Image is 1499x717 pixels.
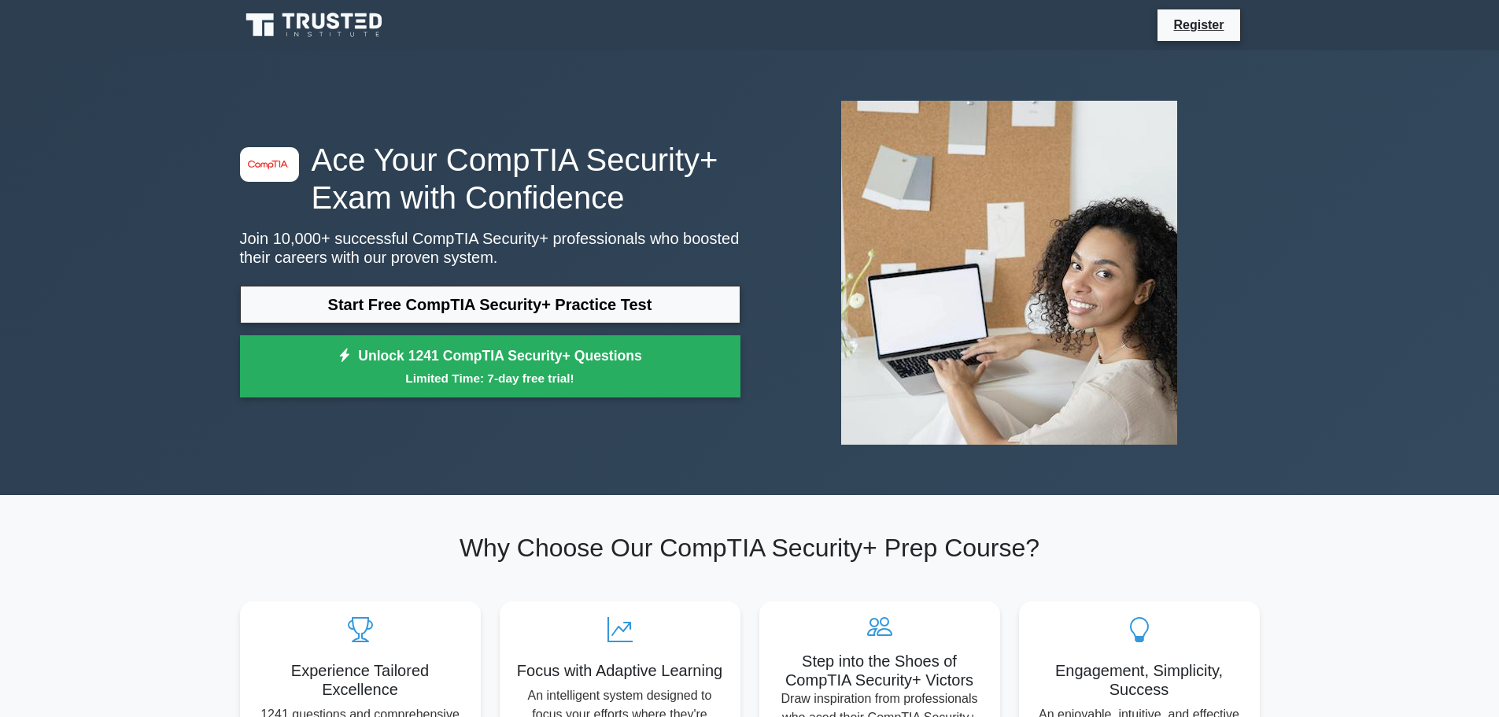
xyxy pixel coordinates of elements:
h2: Why Choose Our CompTIA Security+ Prep Course? [240,533,1260,563]
h1: Ace Your CompTIA Security+ Exam with Confidence [240,141,740,216]
a: Unlock 1241 CompTIA Security+ QuestionsLimited Time: 7-day free trial! [240,335,740,398]
a: Register [1164,15,1233,35]
small: Limited Time: 7-day free trial! [260,369,721,387]
h5: Engagement, Simplicity, Success [1032,661,1247,699]
p: Join 10,000+ successful CompTIA Security+ professionals who boosted their careers with our proven... [240,229,740,267]
h5: Experience Tailored Excellence [253,661,468,699]
h5: Focus with Adaptive Learning [512,661,728,680]
h5: Step into the Shoes of CompTIA Security+ Victors [772,652,988,689]
a: Start Free CompTIA Security+ Practice Test [240,286,740,323]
